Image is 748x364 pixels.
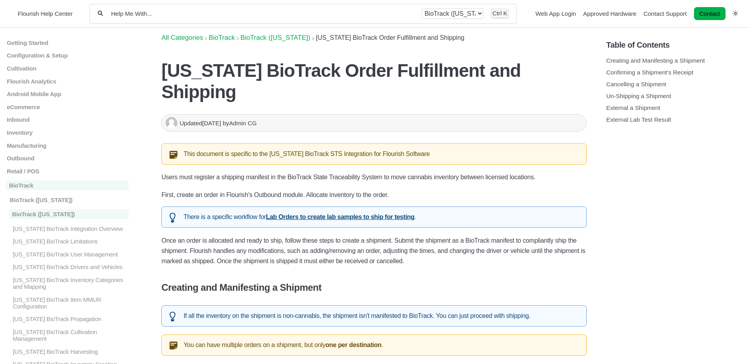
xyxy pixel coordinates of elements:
a: Outbound [6,155,129,162]
input: Help Me With... [110,10,414,17]
a: Flourish Help Center [10,8,73,19]
a: Breadcrumb link to All Categories [161,34,203,41]
div: There is a specific workflow for . [161,206,586,228]
a: BioTrack ([US_STATE]) [6,196,129,203]
span: ​BioTrack ([US_STATE]) [241,34,310,42]
span: Admin CG [229,120,257,126]
a: [US_STATE] BioTrack Inventory Categories and Mapping [6,277,129,290]
kbd: Ctrl [492,10,502,17]
li: Contact desktop [692,8,727,19]
p: [US_STATE] BioTrack Integration Overview [12,225,129,232]
a: [US_STATE] BioTrack Limitations [6,238,129,245]
a: Creating and Manifesting a Shipment [606,57,705,64]
a: [US_STATE] BioTrack Cultivation Management [6,329,129,342]
a: eCommerce [6,104,129,110]
p: BioTrack ([US_STATE]) [9,196,129,203]
a: Confirming a Shipment's Receipt [606,69,694,76]
a: Inventory [6,129,129,136]
a: Inbound [6,116,129,123]
p: [US_STATE] BioTrack Harvesting [12,348,129,355]
p: First, create an order in Flourish's Outbound module. Allocate inventory to the order. [161,190,586,200]
img: Flourish Help Center Logo [10,8,14,19]
a: Getting Started [6,39,129,46]
time: [DATE] [202,120,221,126]
p: [US_STATE] BioTrack Propagation [12,316,129,322]
a: Configuration & Setup [6,52,129,59]
a: [US_STATE] BioTrack Harvesting [6,348,129,355]
div: This document is specific to the [US_STATE] BioTrack STS Integration for Flourish Software [161,143,586,165]
a: Contact Support navigation item [644,10,687,17]
span: Flourish Help Center [18,10,73,17]
a: [US_STATE] BioTrack User Management [6,251,129,258]
p: BioTrack ([US_STATE]) [9,209,129,219]
span: Updated [179,120,222,126]
p: [US_STATE] BioTrack Cultivation Management [12,329,129,342]
p: [US_STATE] BioTrack Inventory Categories and Mapping [12,277,129,290]
p: [US_STATE] BioTrack Limitations [12,238,129,245]
a: External Lab Test Result [606,116,671,123]
div: You can have multiple orders on a shipment, but only . [161,334,586,356]
div: If all the inventory on the shipment is non-cannabis, the shipment isn't manifested to BioTrack. ... [161,305,586,327]
a: BioTrack (Florida) [241,34,310,41]
a: BioTrack ([US_STATE]) [6,209,129,219]
kbd: K [504,10,507,17]
a: [US_STATE] BioTrack Propagation [6,316,129,322]
a: [US_STATE] BioTrack Integration Overview [6,225,129,232]
span: [US_STATE] BioTrack Order Fulfillment and Shipping [316,34,464,41]
span: ​BioTrack [209,34,235,42]
a: Cancelling a Shipment [606,81,666,87]
p: Once an order is allocated and ready to ship, follow these steps to create a shipment. Submit the... [161,236,586,266]
a: Lab Orders to create lab samples to ship for testing [266,214,415,220]
a: Switch dark mode setting [733,10,738,17]
span: by [223,120,257,126]
h5: Table of Contents [606,41,742,50]
a: Contact [694,7,726,20]
a: Flourish Analytics [6,78,129,84]
a: Android Mobile App [6,91,129,97]
h1: [US_STATE] BioTrack Order Fulfillment and Shipping [161,60,586,102]
a: Approved Hardware navigation item [583,10,636,17]
h4: Creating and Manifesting a Shipment [161,282,586,293]
a: BioTrack [209,34,235,41]
p: [US_STATE] BioTrack Item MMUR Configuration [12,296,129,309]
a: Manufacturing [6,142,129,149]
a: Un-Shipping a Shipment [606,93,672,99]
strong: one per destination [325,342,381,348]
a: External a Shipment [606,104,660,111]
a: BioTrack [6,180,129,190]
p: [US_STATE] BioTrack User Management [12,251,129,258]
span: All Categories [161,34,203,42]
a: Cultivation [6,65,129,72]
p: [US_STATE] BioTrack Drivers and Vehicles [12,264,129,270]
p: Users must register a shipping manifest in the BioTrack State Traceability System to move cannabi... [161,172,586,182]
img: Admin CG [166,117,177,129]
a: [US_STATE] BioTrack Item MMUR Configuration [6,296,129,309]
a: Web App Login navigation item [535,10,576,17]
a: Retail / POS [6,168,129,175]
a: [US_STATE] BioTrack Drivers and Vehicles [6,264,129,270]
